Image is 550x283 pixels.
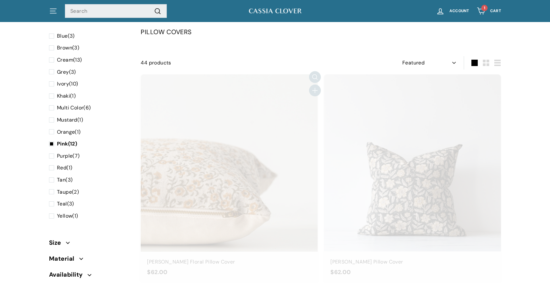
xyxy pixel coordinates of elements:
[57,80,78,88] span: (10)
[57,129,75,135] span: Orange
[57,44,79,52] span: (3)
[473,2,505,20] a: Cart
[57,200,74,208] span: (3)
[330,268,351,276] span: $62.00
[49,252,130,268] button: Material
[484,5,485,11] span: 1
[57,68,76,76] span: (3)
[49,238,66,248] span: Size
[57,212,72,219] span: Yellow
[65,4,167,18] input: Search
[57,104,91,112] span: (6)
[49,270,88,279] span: Availability
[57,44,72,51] span: Brown
[330,258,495,266] div: [PERSON_NAME] Pillow Cover
[57,188,79,196] span: (2)
[141,27,501,37] div: PILLOW COVERS
[57,140,68,147] span: Pink
[57,116,77,123] span: Mustard
[57,56,82,64] span: (13)
[57,93,70,99] span: Khaki
[49,254,79,264] span: Material
[147,258,311,266] div: [PERSON_NAME] Floral Pillow Cover
[57,200,67,207] span: Teal
[57,189,72,195] span: Taupe
[57,69,69,75] span: Grey
[57,176,73,184] span: (3)
[57,33,68,39] span: Blue
[57,116,83,124] span: (1)
[57,152,80,160] span: (7)
[57,128,81,136] span: (1)
[449,9,469,13] span: Account
[490,9,501,13] span: Cart
[57,164,72,172] span: (1)
[57,140,77,148] span: (12)
[57,153,73,159] span: Purple
[57,176,66,183] span: Tan
[141,59,321,67] div: 44 products
[147,268,167,276] span: $62.00
[57,212,78,220] span: (1)
[57,104,83,111] span: Multi Color
[57,80,69,87] span: Ivory
[57,32,75,40] span: (3)
[49,236,130,252] button: Size
[57,56,73,63] span: Cream
[57,164,67,171] span: Red
[432,2,473,20] a: Account
[57,92,76,100] span: (1)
